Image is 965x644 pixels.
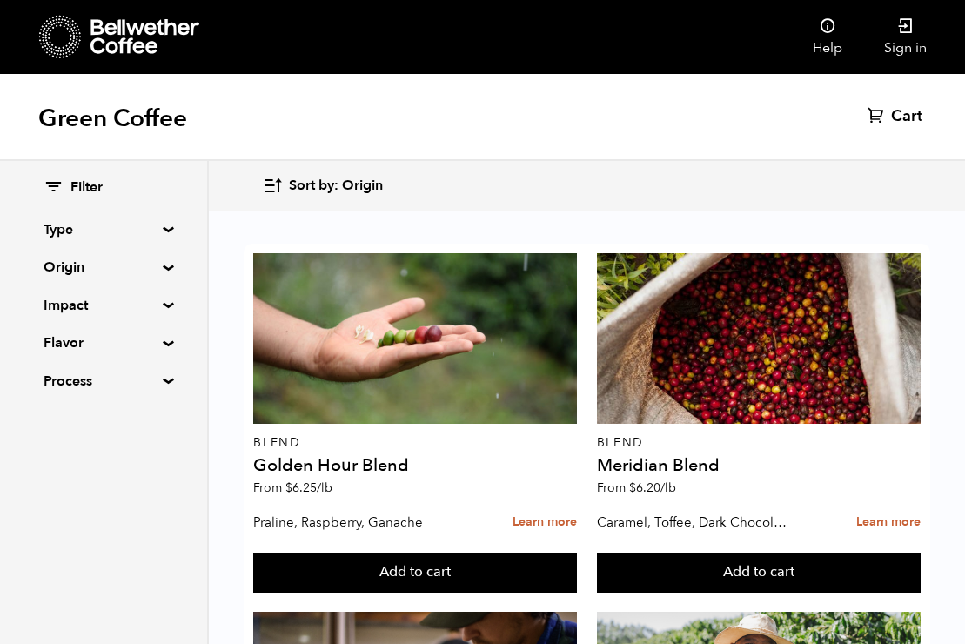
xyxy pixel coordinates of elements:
[597,509,791,535] p: Caramel, Toffee, Dark Chocolate
[44,295,164,316] summary: Impact
[317,480,332,496] span: /lb
[629,480,636,496] span: $
[597,553,921,593] button: Add to cart
[44,219,164,240] summary: Type
[629,480,676,496] bdi: 6.20
[38,103,187,134] h1: Green Coffee
[856,504,921,541] a: Learn more
[868,106,927,127] a: Cart
[289,177,383,196] span: Sort by: Origin
[263,165,383,206] button: Sort by: Origin
[253,553,577,593] button: Add to cart
[597,437,921,449] p: Blend
[253,457,577,474] h4: Golden Hour Blend
[44,332,164,353] summary: Flavor
[44,257,164,278] summary: Origin
[253,437,577,449] p: Blend
[253,480,332,496] span: From
[285,480,292,496] span: $
[44,371,164,392] summary: Process
[660,480,676,496] span: /lb
[253,509,447,535] p: Praline, Raspberry, Ganache
[891,106,922,127] span: Cart
[513,504,577,541] a: Learn more
[285,480,332,496] bdi: 6.25
[597,480,676,496] span: From
[597,457,921,474] h4: Meridian Blend
[70,178,103,198] span: Filter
